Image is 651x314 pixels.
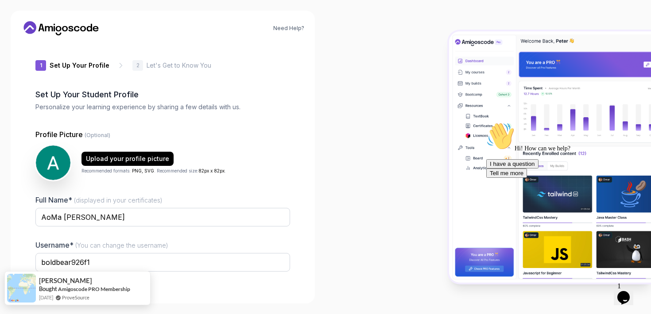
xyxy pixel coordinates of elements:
p: 1 [40,63,42,68]
input: Enter your Full Name [35,208,290,226]
img: user profile image [36,146,70,180]
p: Let's Get to Know You [147,61,211,70]
span: 82px x 82px [198,168,225,173]
div: 👋Hi! How can we help?I have a questionTell me more [4,4,163,59]
img: Amigoscode Dashboard [449,31,651,283]
img: provesource social proof notification image [7,274,36,303]
span: Bought [39,285,57,292]
p: Profile Picture [35,129,290,140]
span: Hi! How can we help? [4,27,88,33]
a: Need Help? [273,25,304,32]
label: Full Name* [35,195,163,204]
button: Tell me more [4,50,44,59]
span: (Optional) [85,132,110,138]
span: (displayed in your certificates) [74,196,163,204]
iframe: chat widget [483,119,642,274]
a: Home link [21,21,101,35]
input: Enter your Username [35,253,290,272]
button: Upload your profile picture [81,152,174,166]
p: Personalize your learning experience by sharing a few details with us. [35,103,290,111]
span: [PERSON_NAME] [39,277,92,284]
p: Recommended formats: . Recommended size: . [81,168,226,174]
h2: Set Up Your Student Profile [35,88,290,101]
img: :wave: [4,4,32,32]
label: Username* [35,241,168,249]
iframe: chat widget [614,279,642,305]
span: (You can change the username) [75,241,168,249]
button: I have a question [4,41,56,50]
a: ProveSource [62,294,89,301]
p: Set Up Your Profile [50,61,109,70]
p: 2 [136,63,139,68]
div: Upload your profile picture [86,154,169,163]
span: PNG, SVG [132,168,154,173]
p: Job Title* [35,285,290,294]
span: [DATE] [39,294,53,301]
a: Amigoscode PRO Membership [58,286,130,292]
